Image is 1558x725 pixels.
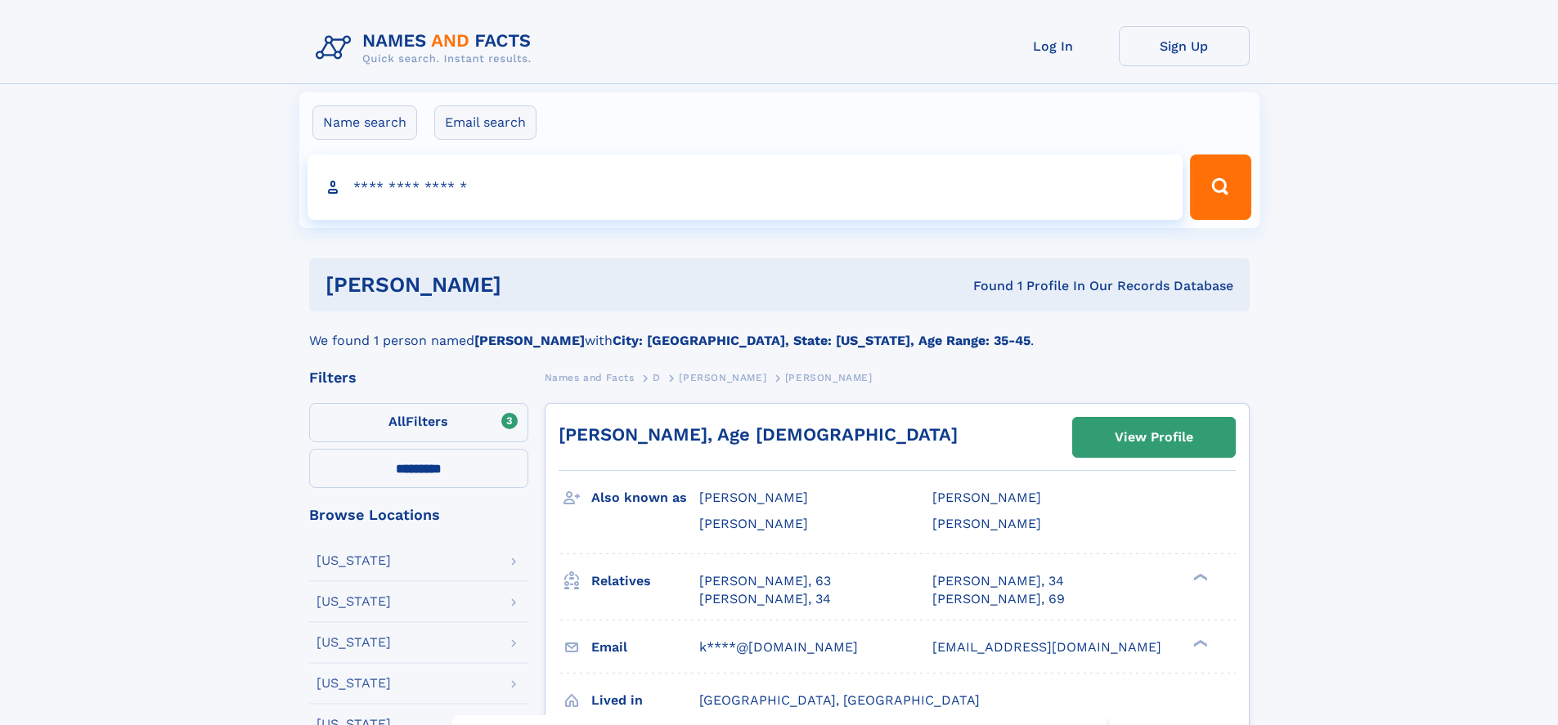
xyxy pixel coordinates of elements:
a: [PERSON_NAME], 69 [932,590,1065,608]
span: [EMAIL_ADDRESS][DOMAIN_NAME] [932,639,1161,655]
div: View Profile [1115,418,1193,456]
a: Log In [988,26,1119,66]
img: Logo Names and Facts [309,26,545,70]
div: ❯ [1189,571,1209,582]
div: We found 1 person named with . [309,311,1250,351]
a: [PERSON_NAME], 34 [699,590,831,608]
div: [US_STATE] [317,636,391,649]
h3: Relatives [591,567,699,595]
a: [PERSON_NAME], 34 [932,572,1064,590]
div: Found 1 Profile In Our Records Database [737,277,1233,295]
span: D [653,372,661,383]
h3: Also known as [591,484,699,512]
span: [PERSON_NAME] [932,516,1041,531]
div: [US_STATE] [317,677,391,690]
div: Browse Locations [309,508,528,522]
h1: [PERSON_NAME] [326,275,738,295]
label: Name search [312,105,417,140]
div: [US_STATE] [317,554,391,567]
span: [PERSON_NAME] [932,490,1041,505]
div: Filters [309,370,528,385]
b: City: [GEOGRAPHIC_DATA], State: [US_STATE], Age Range: 35-45 [613,333,1030,348]
b: [PERSON_NAME] [474,333,585,348]
span: [PERSON_NAME] [699,516,808,531]
h3: Email [591,633,699,661]
div: [US_STATE] [317,595,391,608]
a: View Profile [1073,418,1235,457]
div: ❯ [1189,638,1209,648]
span: All [388,414,406,429]
span: [GEOGRAPHIC_DATA], [GEOGRAPHIC_DATA] [699,692,980,708]
span: [PERSON_NAME] [679,372,766,383]
label: Email search [434,105,537,140]
span: [PERSON_NAME] [699,490,808,505]
a: Names and Facts [545,367,635,387]
label: Filters [309,403,528,442]
span: [PERSON_NAME] [785,372,873,383]
input: search input [308,154,1183,220]
a: [PERSON_NAME], Age [DEMOGRAPHIC_DATA] [559,424,958,445]
a: [PERSON_NAME], 63 [699,572,831,590]
a: [PERSON_NAME] [679,367,766,387]
h3: Lived in [591,687,699,714]
button: Search Button [1190,154,1250,220]
a: Sign Up [1119,26,1250,66]
a: D [653,367,661,387]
